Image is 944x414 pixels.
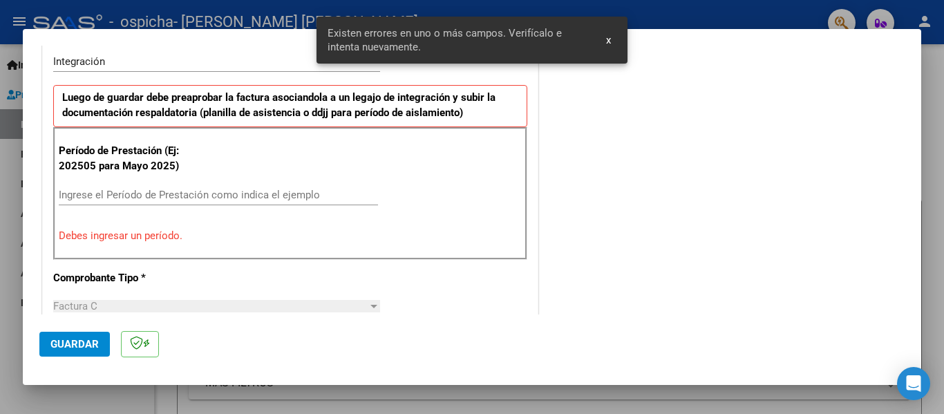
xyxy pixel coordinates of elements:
button: x [595,28,622,53]
strong: Luego de guardar debe preaprobar la factura asociandola a un legajo de integración y subir la doc... [62,91,495,120]
div: Open Intercom Messenger [897,367,930,400]
span: Factura C [53,300,97,312]
span: Guardar [50,338,99,350]
p: Comprobante Tipo * [53,270,196,286]
p: Debes ingresar un período. [59,228,522,244]
span: x [606,34,611,46]
p: Período de Prestación (Ej: 202505 para Mayo 2025) [59,143,198,174]
span: Existen errores en uno o más campos. Verifícalo e intenta nuevamente. [328,26,590,54]
span: Integración [53,55,105,68]
button: Guardar [39,332,110,357]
